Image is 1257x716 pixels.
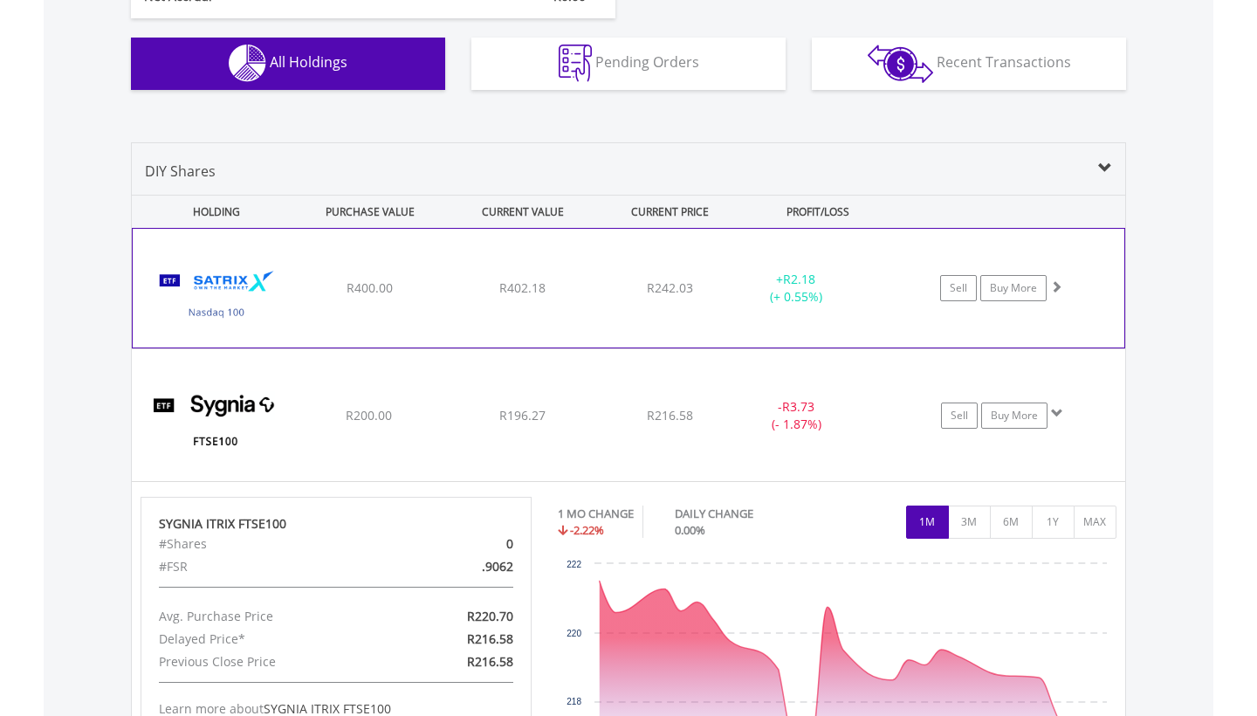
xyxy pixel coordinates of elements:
[467,608,513,624] span: R220.70
[467,630,513,647] span: R216.58
[146,605,400,628] div: Avg. Purchase Price
[567,629,582,638] text: 220
[400,533,526,555] div: 0
[295,196,444,228] div: PURCHASE VALUE
[270,52,347,72] span: All Holdings
[567,560,582,569] text: 222
[567,697,582,706] text: 218
[743,196,892,228] div: PROFIT/LOSS
[146,533,400,555] div: #Shares
[141,251,292,343] img: TFSA.STXNDQ.png
[981,403,1047,429] a: Buy More
[346,407,392,423] span: R200.00
[647,279,693,296] span: R242.03
[347,279,393,296] span: R400.00
[731,271,862,306] div: + (+ 0.55%)
[400,555,526,578] div: .9062
[159,515,513,533] div: SYGNIA ITRIX FTSE100
[570,522,604,538] span: -2.22%
[990,506,1033,539] button: 6M
[141,371,291,476] img: TFSA.SYGUK.png
[558,506,634,522] div: 1 MO CHANGE
[980,275,1047,301] a: Buy More
[499,279,546,296] span: R402.18
[559,45,592,82] img: pending_instructions-wht.png
[731,398,862,433] div: - (- 1.87%)
[1074,506,1116,539] button: MAX
[1032,506,1075,539] button: 1Y
[131,38,445,90] button: All Holdings
[948,506,991,539] button: 3M
[783,271,815,287] span: R2.18
[812,38,1126,90] button: Recent Transactions
[940,275,977,301] a: Sell
[675,522,705,538] span: 0.00%
[675,506,814,522] div: DAILY CHANGE
[941,403,978,429] a: Sell
[133,196,292,228] div: HOLDING
[146,651,400,673] div: Previous Close Price
[647,407,693,423] span: R216.58
[906,506,949,539] button: 1M
[782,398,814,415] span: R3.73
[937,52,1071,72] span: Recent Transactions
[601,196,739,228] div: CURRENT PRICE
[146,555,400,578] div: #FSR
[146,628,400,651] div: Delayed Price*
[229,45,266,82] img: holdings-wht.png
[499,407,546,423] span: R196.27
[471,38,786,90] button: Pending Orders
[868,45,933,83] img: transactions-zar-wht.png
[448,196,597,228] div: CURRENT VALUE
[595,52,699,72] span: Pending Orders
[145,162,216,181] span: DIY Shares
[467,653,513,670] span: R216.58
